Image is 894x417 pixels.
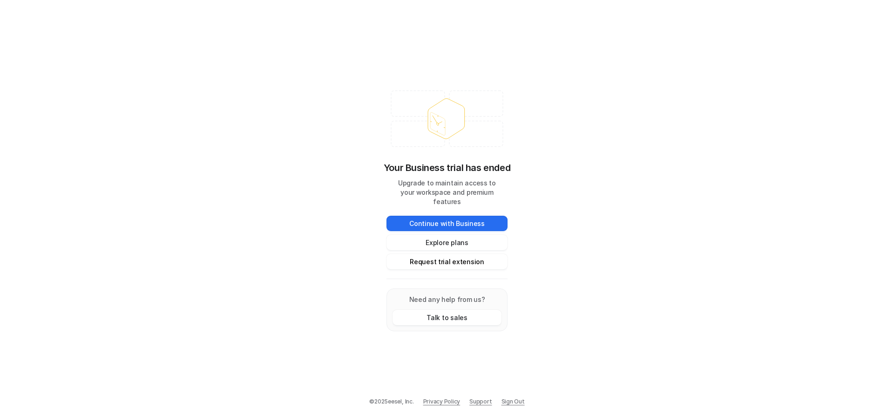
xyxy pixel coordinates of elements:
button: Request trial extension [386,254,508,269]
button: Continue with Business [386,216,508,231]
span: Support [469,397,492,406]
a: Sign Out [501,397,525,406]
a: Privacy Policy [423,397,461,406]
p: Upgrade to maintain access to your workspace and premium features [386,178,508,206]
p: Need any help from us? [393,294,501,304]
button: Explore plans [386,235,508,250]
p: Your Business trial has ended [384,161,510,175]
p: © 2025 eesel, Inc. [369,397,413,406]
button: Talk to sales [393,310,501,325]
